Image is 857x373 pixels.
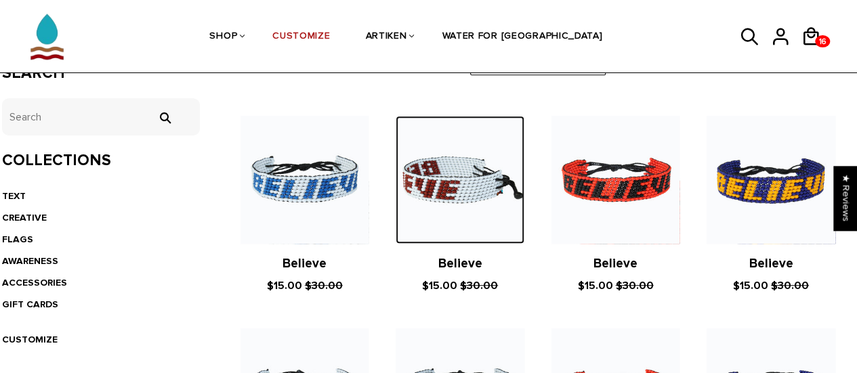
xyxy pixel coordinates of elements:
[2,151,201,171] h3: Collections
[2,98,201,135] input: Search
[438,256,482,271] a: Believe
[815,35,830,47] a: 16
[422,279,457,292] span: $15.00
[815,33,830,50] span: 16
[2,64,201,83] h3: Search
[267,279,302,292] span: $15.00
[2,334,58,345] a: CUSTOMIZE
[593,256,637,271] a: Believe
[2,299,58,310] a: GIFT CARDS
[460,279,498,292] s: $30.00
[365,1,406,73] a: ARTIKEN
[283,256,327,271] a: Believe
[733,279,768,292] span: $15.00
[305,279,343,292] s: $30.00
[771,279,809,292] s: $30.00
[615,279,653,292] s: $30.00
[151,112,178,124] input: Search
[442,1,602,73] a: WATER FOR [GEOGRAPHIC_DATA]
[2,212,47,223] a: CREATIVE
[2,255,58,267] a: AWARENESS
[2,277,67,288] a: ACCESSORIES
[834,166,857,230] div: Click to open Judge.me floating reviews tab
[2,190,26,202] a: TEXT
[272,1,330,73] a: CUSTOMIZE
[577,279,612,292] span: $15.00
[209,1,237,73] a: SHOP
[749,256,793,271] a: Believe
[2,234,33,245] a: FLAGS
